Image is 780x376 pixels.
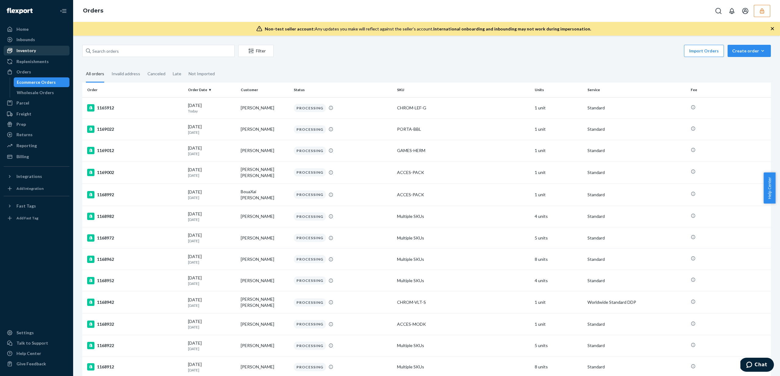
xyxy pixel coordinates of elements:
[532,335,585,356] td: 5 units
[238,119,291,140] td: [PERSON_NAME]
[587,342,686,349] p: Standard
[173,66,181,82] div: Late
[395,83,532,97] th: SKU
[4,359,69,369] button: Give Feedback
[238,183,291,206] td: BouaXai [PERSON_NAME]
[188,318,236,330] div: [DATE]
[16,132,33,138] div: Returns
[532,227,585,249] td: 5 units
[188,232,236,243] div: [DATE]
[732,48,766,54] div: Create order
[238,206,291,227] td: [PERSON_NAME]
[294,104,326,112] div: PROCESSING
[188,195,236,200] p: [DATE]
[14,88,70,98] a: Wholesale Orders
[238,335,291,356] td: [PERSON_NAME]
[16,59,49,65] div: Replenishments
[4,119,69,129] a: Prep
[87,277,183,284] div: 1168952
[4,141,69,151] a: Reporting
[188,275,236,286] div: [DATE]
[265,26,315,31] span: Non-test seller account:
[241,87,289,92] div: Customer
[188,124,236,135] div: [DATE]
[4,172,69,181] button: Integrations
[587,192,686,198] p: Standard
[16,100,29,106] div: Parcel
[16,340,48,346] div: Talk to Support
[532,140,585,161] td: 1 unit
[587,321,686,327] p: Standard
[188,260,236,265] p: [DATE]
[87,321,183,328] div: 1168932
[739,5,751,17] button: Open account menu
[16,361,46,367] div: Give Feedback
[294,234,326,242] div: PROCESSING
[397,192,530,198] div: ACCES-PACK
[4,349,69,358] a: Help Center
[587,299,686,305] p: Worldwide Standard DDP
[587,105,686,111] p: Standard
[294,342,326,350] div: PROCESSING
[294,320,326,328] div: PROCESSING
[4,24,69,34] a: Home
[4,184,69,193] a: Add Integration
[87,191,183,198] div: 1168992
[764,172,775,204] button: Help Center
[294,298,326,307] div: PROCESSING
[265,26,591,32] div: Any updates you make will reflect against the seller's account.
[688,83,771,97] th: Fee
[397,321,530,327] div: ACCES-MODK
[188,281,236,286] p: [DATE]
[87,363,183,371] div: 1168912
[188,211,236,222] div: [DATE]
[4,201,69,211] button: Fast Tags
[87,342,183,349] div: 1168922
[532,270,585,291] td: 4 units
[238,291,291,314] td: [PERSON_NAME] [PERSON_NAME]
[16,330,34,336] div: Settings
[16,215,38,221] div: Add Fast Tag
[587,126,686,132] p: Standard
[4,338,69,348] button: Talk to Support
[188,130,236,135] p: [DATE]
[57,5,69,17] button: Close Navigation
[532,83,585,97] th: Units
[532,183,585,206] td: 1 unit
[16,203,36,209] div: Fast Tags
[294,168,326,176] div: PROCESSING
[87,147,183,154] div: 1169012
[291,83,395,97] th: Status
[87,299,183,306] div: 1168942
[238,227,291,249] td: [PERSON_NAME]
[188,108,236,114] p: Today
[238,161,291,183] td: [PERSON_NAME] [PERSON_NAME]
[532,119,585,140] td: 1 unit
[532,291,585,314] td: 1 unit
[188,346,236,351] p: [DATE]
[188,102,236,114] div: [DATE]
[17,79,56,85] div: Ecommerce Orders
[4,98,69,108] a: Parcel
[294,212,326,221] div: PROCESSING
[395,335,532,356] td: Multiple SKUs
[188,254,236,265] div: [DATE]
[587,256,686,262] p: Standard
[87,104,183,112] div: 1165912
[188,361,236,373] div: [DATE]
[16,121,26,127] div: Prep
[86,66,104,83] div: All orders
[4,35,69,44] a: Inbounds
[82,45,235,57] input: Search orders
[147,66,165,82] div: Canceled
[4,152,69,161] a: Billing
[78,2,108,20] ol: breadcrumbs
[238,270,291,291] td: [PERSON_NAME]
[87,256,183,263] div: 1168962
[587,278,686,284] p: Standard
[188,303,236,308] p: [DATE]
[16,37,35,43] div: Inbounds
[87,126,183,133] div: 1169022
